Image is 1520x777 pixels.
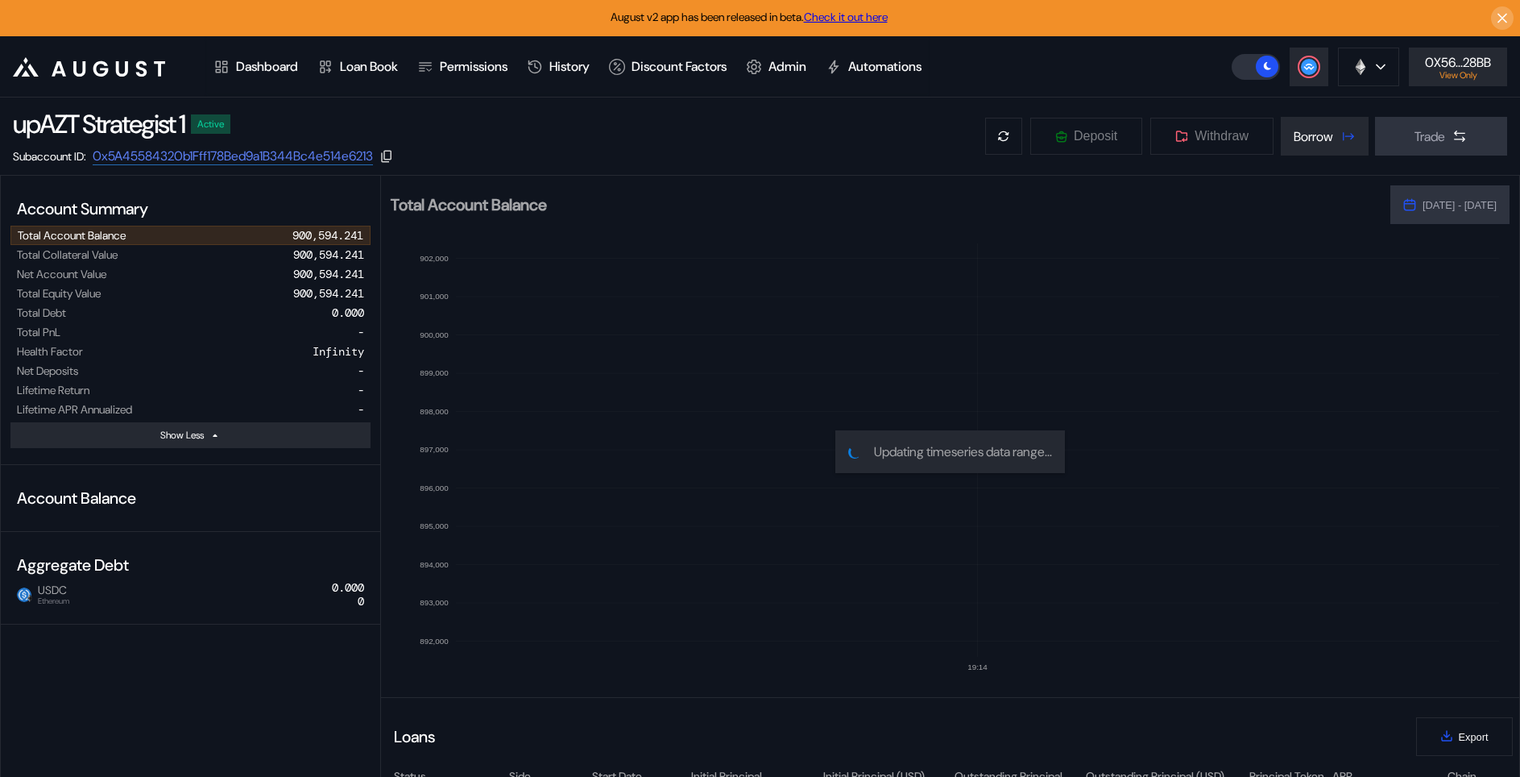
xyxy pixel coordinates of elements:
[517,37,599,97] a: History
[358,364,364,378] div: -
[13,107,184,141] div: upAZT Strategist 1
[358,325,364,339] div: -
[847,443,863,459] img: pending
[632,58,727,75] div: Discount Factors
[38,597,69,605] span: Ethereum
[17,402,132,417] div: Lifetime APR Annualized
[816,37,931,97] a: Automations
[1195,129,1249,143] span: Withdraw
[804,10,888,24] a: Check it out here
[204,37,308,97] a: Dashboard
[420,254,449,263] text: 902,000
[332,581,364,595] div: 0.000
[358,383,364,397] div: -
[31,584,69,605] span: USDC
[394,726,435,747] div: Loans
[967,663,988,671] text: 19:14
[308,37,408,97] a: Loan Book
[332,305,364,320] div: 0.000
[1149,117,1274,156] button: Withdraw
[10,192,371,226] div: Account Summary
[408,37,517,97] a: Permissions
[1029,117,1143,156] button: Deposit
[236,58,298,75] div: Dashboard
[768,58,806,75] div: Admin
[332,581,364,609] div: 0
[10,481,371,515] div: Account Balance
[293,267,364,281] div: 900,594.241
[160,429,204,442] div: Show Less
[17,383,89,397] div: Lifetime Return
[1375,117,1507,156] button: Trade
[13,149,86,164] div: Subaccount ID:
[197,118,224,130] div: Active
[848,58,922,75] div: Automations
[340,58,398,75] div: Loan Book
[17,325,60,339] div: Total PnL
[420,368,449,377] text: 899,000
[292,228,363,243] div: 900,594.241
[17,364,78,378] div: Net Deposits
[17,247,118,262] div: Total Collateral Value
[420,445,449,454] text: 897,000
[420,407,449,416] text: 898,000
[420,598,449,607] text: 893,000
[293,286,364,301] div: 900,594.241
[1435,71,1481,79] span: View Only
[549,58,590,75] div: History
[1352,58,1369,76] img: chain logo
[611,10,888,24] span: August v2 app has been released in beta.
[736,37,816,97] a: Admin
[1459,731,1489,743] span: Export
[1416,717,1513,756] button: Export
[420,330,449,339] text: 900,000
[440,58,507,75] div: Permissions
[17,286,101,301] div: Total Equity Value
[10,422,371,448] button: Show Less
[17,344,83,359] div: Health Factor
[1338,48,1399,86] button: chain logo
[1074,129,1117,143] span: Deposit
[420,560,449,569] text: 894,000
[18,228,126,243] div: Total Account Balance
[1281,117,1369,156] button: Borrow
[358,402,364,417] div: -
[1294,128,1333,145] div: Borrow
[17,588,31,602] img: usdc.png
[420,521,449,530] text: 895,000
[1409,48,1507,86] button: 0X56...28BBView Only
[391,197,1377,213] h2: Total Account Balance
[293,247,364,262] div: 900,594.241
[1425,54,1491,79] div: 0X56...28BB
[874,443,1052,460] span: Updating timeseries data range...
[420,637,449,646] text: 892,000
[1414,128,1445,145] div: Trade
[420,292,449,301] text: 901,000
[17,267,106,281] div: Net Account Value
[17,305,66,320] div: Total Debt
[93,148,373,165] a: 0x5A45584320b1Fff178Bed9a1B344Bc4e514e6213
[26,594,34,602] img: svg+xml,%3c
[10,548,371,582] div: Aggregate Debt
[313,344,364,359] div: Infinity
[599,37,736,97] a: Discount Factors
[420,484,449,492] text: 896,000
